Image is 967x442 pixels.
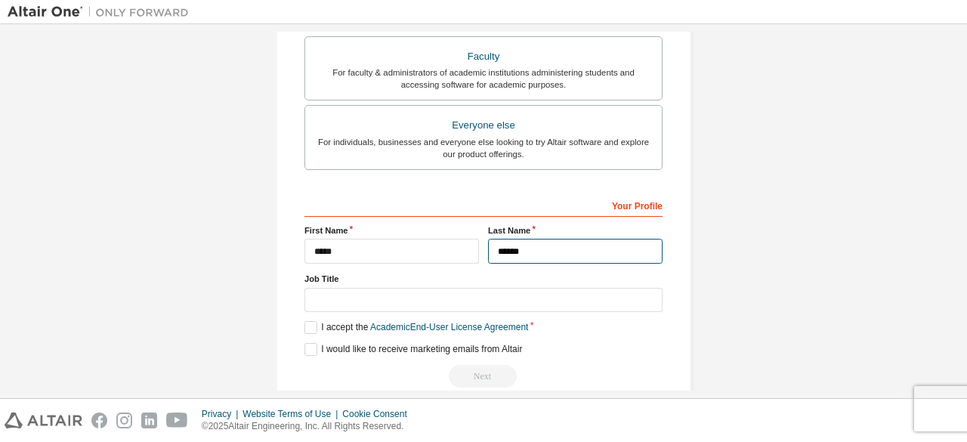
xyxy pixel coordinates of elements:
div: Cookie Consent [342,408,416,420]
div: For faculty & administrators of academic institutions administering students and accessing softwa... [314,66,653,91]
div: Website Terms of Use [243,408,342,420]
img: Altair One [8,5,196,20]
a: Academic End-User License Agreement [370,322,528,332]
img: facebook.svg [91,413,107,428]
label: I accept the [304,321,528,334]
div: Read and acccept EULA to continue [304,365,663,388]
label: I would like to receive marketing emails from Altair [304,343,522,356]
p: © 2025 Altair Engineering, Inc. All Rights Reserved. [202,420,416,433]
div: Everyone else [314,115,653,136]
img: altair_logo.svg [5,413,82,428]
label: Job Title [304,273,663,285]
label: Last Name [488,224,663,236]
div: Faculty [314,46,653,67]
img: instagram.svg [116,413,132,428]
div: Your Profile [304,193,663,217]
img: linkedin.svg [141,413,157,428]
div: For individuals, businesses and everyone else looking to try Altair software and explore our prod... [314,136,653,160]
label: First Name [304,224,479,236]
img: youtube.svg [166,413,188,428]
div: Privacy [202,408,243,420]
